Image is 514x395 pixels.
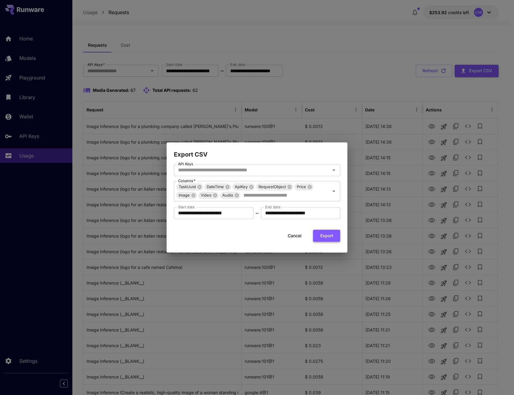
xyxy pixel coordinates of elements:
div: TaskUuid [176,183,203,191]
span: DateTime [204,183,226,190]
span: Video [198,192,214,199]
div: Price [294,183,313,191]
span: Price [294,183,309,190]
p: ~ [255,210,259,217]
label: Columns [178,178,196,183]
button: Open [330,187,338,195]
label: End date [265,204,280,210]
div: Image [176,192,197,199]
label: API Keys [178,161,193,166]
div: Video [198,192,219,199]
div: Audio [220,192,240,199]
span: ApiKey [232,183,250,190]
button: Export [313,230,340,242]
button: Open [330,166,338,174]
span: Audio [220,192,236,199]
label: Start date [178,204,195,210]
div: RequestObject [256,183,293,191]
span: TaskUuid [176,183,198,190]
div: DateTime [204,183,231,191]
span: Image [176,192,192,199]
button: Cancel [281,230,308,242]
h2: Export CSV [167,142,347,159]
div: ApiKey [232,183,255,191]
span: RequestObject [256,183,288,190]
